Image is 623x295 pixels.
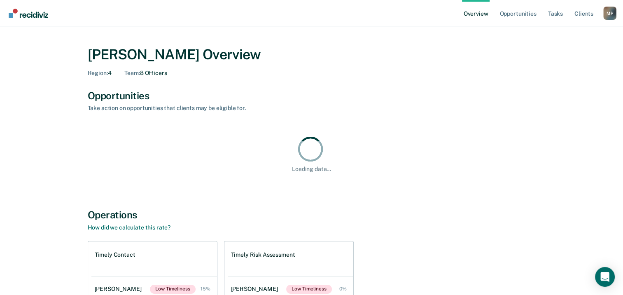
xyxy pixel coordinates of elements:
div: 8 Officers [124,70,167,77]
img: Recidiviz [9,9,48,18]
div: M P [603,7,616,20]
h1: Timely Contact [95,251,135,258]
div: [PERSON_NAME] Overview [88,46,536,63]
span: Low Timeliness [286,285,331,294]
div: 15% [201,286,210,292]
div: Opportunities [88,90,536,102]
span: Region : [88,70,108,76]
div: Loading data... [292,166,331,173]
div: 0% [339,286,347,292]
span: Team : [124,70,140,76]
div: Open Intercom Messenger [595,267,615,287]
button: Profile dropdown button [603,7,616,20]
div: [PERSON_NAME] [231,286,281,293]
a: How did we calculate this rate? [88,224,171,231]
div: [PERSON_NAME] [95,286,145,293]
div: Operations [88,209,536,221]
h1: Timely Risk Assessment [231,251,295,258]
div: Take action on opportunities that clients may be eligible for. [88,105,376,112]
div: 4 [88,70,112,77]
span: Low Timeliness [150,285,195,294]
